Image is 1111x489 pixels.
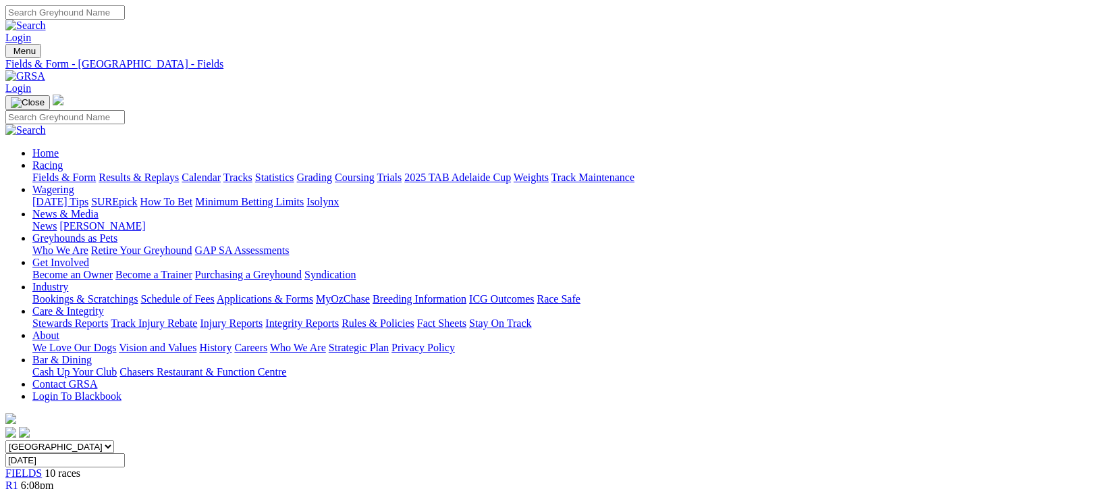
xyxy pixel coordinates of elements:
[199,342,232,353] a: History
[514,172,549,183] a: Weights
[5,413,16,424] img: logo-grsa-white.png
[417,317,466,329] a: Fact Sheets
[32,269,113,280] a: Become an Owner
[32,317,108,329] a: Stewards Reports
[32,354,92,365] a: Bar & Dining
[11,97,45,108] img: Close
[119,366,286,378] a: Chasers Restaurant & Function Centre
[297,172,332,183] a: Grading
[5,5,125,20] input: Search
[255,172,294,183] a: Statistics
[195,196,304,207] a: Minimum Betting Limits
[32,378,97,390] a: Contact GRSA
[32,281,68,292] a: Industry
[5,124,46,136] img: Search
[5,32,31,43] a: Login
[32,172,1106,184] div: Racing
[5,427,16,438] img: facebook.svg
[342,317,414,329] a: Rules & Policies
[306,196,339,207] a: Isolynx
[5,95,50,110] button: Toggle navigation
[32,220,57,232] a: News
[32,390,121,402] a: Login To Blackbook
[5,44,41,58] button: Toggle navigation
[119,342,196,353] a: Vision and Values
[195,269,302,280] a: Purchasing a Greyhound
[32,330,59,341] a: About
[32,269,1106,281] div: Get Involved
[200,317,263,329] a: Injury Reports
[32,220,1106,232] div: News & Media
[32,159,63,171] a: Racing
[265,317,339,329] a: Integrity Reports
[5,110,125,124] input: Search
[537,293,580,305] a: Race Safe
[5,20,46,32] img: Search
[377,172,402,183] a: Trials
[5,453,125,467] input: Select date
[551,172,634,183] a: Track Maintenance
[32,257,89,268] a: Get Involved
[32,196,1106,208] div: Wagering
[99,172,179,183] a: Results & Replays
[5,58,1106,70] a: Fields & Form - [GEOGRAPHIC_DATA] - Fields
[32,305,104,317] a: Care & Integrity
[32,244,88,256] a: Who We Are
[140,196,193,207] a: How To Bet
[19,427,30,438] img: twitter.svg
[32,232,117,244] a: Greyhounds as Pets
[469,317,531,329] a: Stay On Track
[195,244,290,256] a: GAP SA Assessments
[32,366,1106,378] div: Bar & Dining
[270,342,326,353] a: Who We Are
[335,172,375,183] a: Coursing
[13,46,36,56] span: Menu
[234,342,267,353] a: Careers
[53,95,63,105] img: logo-grsa-white.png
[223,172,252,183] a: Tracks
[32,172,96,183] a: Fields & Form
[217,293,313,305] a: Applications & Forms
[91,244,192,256] a: Retire Your Greyhound
[32,184,74,195] a: Wagering
[304,269,356,280] a: Syndication
[182,172,221,183] a: Calendar
[91,196,137,207] a: SUREpick
[5,467,42,479] a: FIELDS
[32,366,117,378] a: Cash Up Your Club
[373,293,466,305] a: Breeding Information
[32,147,59,159] a: Home
[140,293,214,305] a: Schedule of Fees
[329,342,389,353] a: Strategic Plan
[45,467,80,479] span: 10 races
[316,293,370,305] a: MyOzChase
[32,208,99,220] a: News & Media
[32,244,1106,257] div: Greyhounds as Pets
[59,220,145,232] a: [PERSON_NAME]
[32,293,1106,305] div: Industry
[32,317,1106,330] div: Care & Integrity
[5,82,31,94] a: Login
[391,342,455,353] a: Privacy Policy
[32,293,138,305] a: Bookings & Scratchings
[469,293,534,305] a: ICG Outcomes
[404,172,511,183] a: 2025 TAB Adelaide Cup
[32,342,1106,354] div: About
[115,269,192,280] a: Become a Trainer
[32,342,116,353] a: We Love Our Dogs
[32,196,88,207] a: [DATE] Tips
[5,70,45,82] img: GRSA
[111,317,197,329] a: Track Injury Rebate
